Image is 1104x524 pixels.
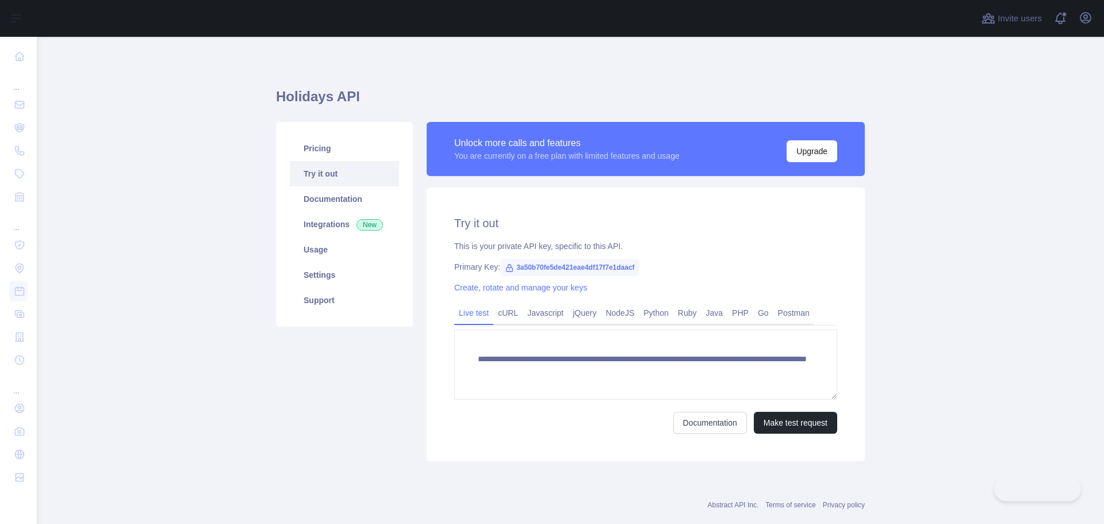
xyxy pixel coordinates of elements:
a: Terms of service [765,501,815,509]
a: Support [290,288,399,313]
a: Javascript [523,304,568,322]
span: Invite users [998,12,1042,25]
iframe: Toggle Customer Support [994,477,1081,501]
a: Java [701,304,728,322]
a: Documentation [290,186,399,212]
a: Settings [290,262,399,288]
a: Pricing [290,136,399,161]
div: This is your private API key, specific to this API. [454,240,837,252]
div: You are currently on a free plan with limited features and usage [454,150,680,162]
div: ... [9,209,28,232]
a: jQuery [568,304,601,322]
div: Primary Key: [454,261,837,273]
button: Upgrade [787,140,837,162]
a: Integrations New [290,212,399,237]
a: Python [639,304,673,322]
div: ... [9,373,28,396]
a: Usage [290,237,399,262]
div: ... [9,69,28,92]
span: New [356,219,383,231]
a: Abstract API Inc. [708,501,759,509]
h1: Holidays API [276,87,865,115]
h2: Try it out [454,215,837,231]
button: Make test request [754,412,837,434]
a: NodeJS [601,304,639,322]
a: Postman [773,304,814,322]
a: Live test [454,304,493,322]
a: cURL [493,304,523,322]
a: Privacy policy [823,501,865,509]
div: Unlock more calls and features [454,136,680,150]
a: PHP [727,304,753,322]
a: Create, rotate and manage your keys [454,283,587,292]
a: Documentation [673,412,747,434]
a: Try it out [290,161,399,186]
span: 3a50b70fe5de421eae4df17f7e1daacf [500,259,639,276]
a: Go [753,304,773,322]
button: Invite users [979,9,1044,28]
a: Ruby [673,304,701,322]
